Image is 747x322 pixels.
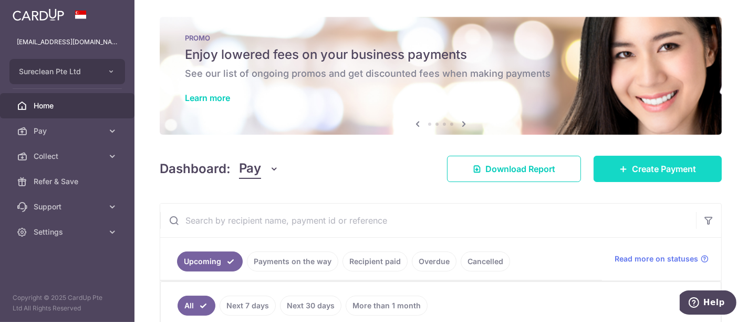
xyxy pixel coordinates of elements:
a: More than 1 month [346,296,428,316]
a: Cancelled [461,251,510,271]
a: Read more on statuses [615,254,709,264]
span: Create Payment [632,163,696,175]
a: Create Payment [594,156,722,182]
span: Support [34,202,103,212]
span: Read more on statuses [615,254,698,264]
button: Sureclean Pte Ltd [9,59,125,84]
a: Next 7 days [220,296,276,316]
h6: See our list of ongoing promos and get discounted fees when making payments [185,67,697,80]
a: Learn more [185,93,230,103]
h5: Enjoy lowered fees on your business payments [185,46,697,63]
p: PROMO [185,34,697,42]
button: Pay [239,159,279,179]
a: Upcoming [177,251,243,271]
span: Pay [34,126,103,136]
a: Overdue [412,251,456,271]
span: Sureclean Pte Ltd [19,66,97,77]
iframe: Opens a widget where you can find more information [680,290,736,317]
h4: Dashboard: [160,159,231,178]
span: Settings [34,227,103,237]
a: Next 30 days [280,296,341,316]
p: [EMAIL_ADDRESS][DOMAIN_NAME] [17,37,118,47]
input: Search by recipient name, payment id or reference [160,204,696,237]
a: Payments on the way [247,251,338,271]
img: CardUp [13,8,64,21]
span: Pay [239,159,261,179]
span: Download Report [485,163,555,175]
span: Home [34,100,103,111]
a: Download Report [447,156,581,182]
a: Recipient paid [343,251,408,271]
span: Collect [34,151,103,162]
a: All [178,296,215,316]
span: Refer & Save [34,176,103,187]
img: Latest Promos Banner [160,17,722,135]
